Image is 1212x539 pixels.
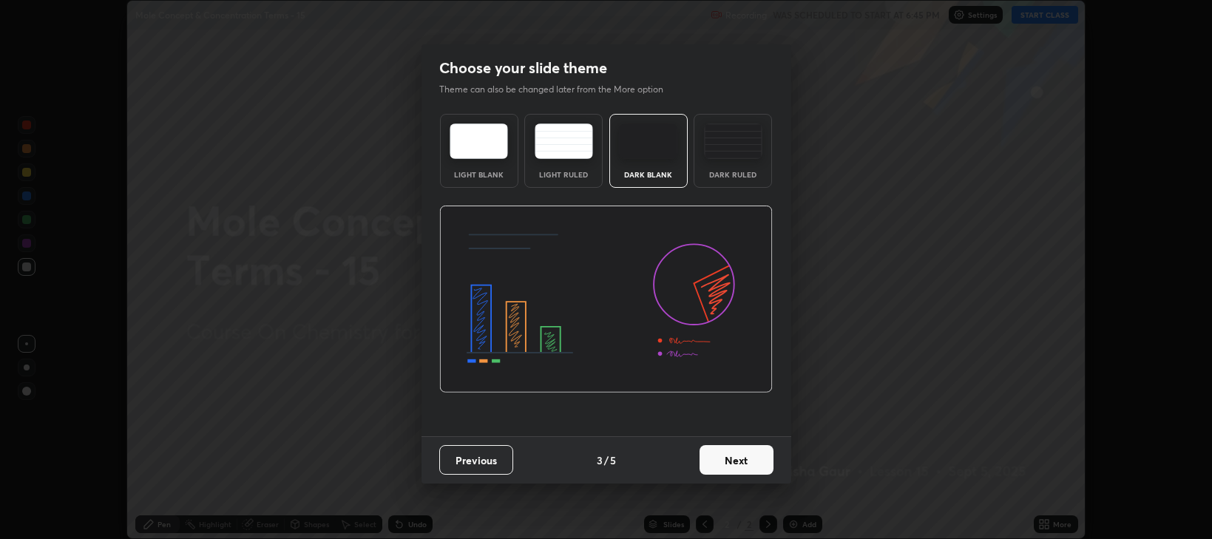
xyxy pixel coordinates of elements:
[704,123,762,159] img: darkRuledTheme.de295e13.svg
[604,452,609,468] h4: /
[619,123,677,159] img: darkTheme.f0cc69e5.svg
[619,171,678,178] div: Dark Blank
[439,206,773,393] img: darkThemeBanner.d06ce4a2.svg
[610,452,616,468] h4: 5
[439,58,607,78] h2: Choose your slide theme
[535,123,593,159] img: lightRuledTheme.5fabf969.svg
[700,445,773,475] button: Next
[534,171,593,178] div: Light Ruled
[703,171,762,178] div: Dark Ruled
[450,123,508,159] img: lightTheme.e5ed3b09.svg
[439,445,513,475] button: Previous
[597,452,603,468] h4: 3
[439,83,679,96] p: Theme can also be changed later from the More option
[450,171,509,178] div: Light Blank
